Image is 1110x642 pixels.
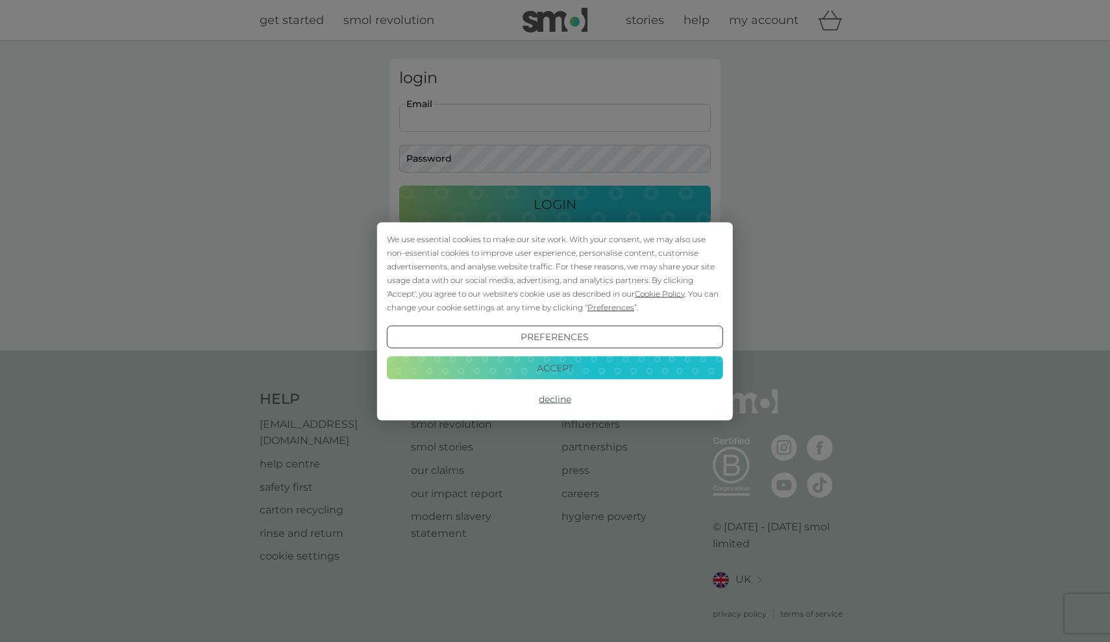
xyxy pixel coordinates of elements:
button: Accept [387,356,723,380]
button: Decline [387,388,723,411]
div: We use essential cookies to make our site work. With your consent, we may also use non-essential ... [387,232,723,314]
button: Preferences [387,325,723,349]
span: Cookie Policy [635,288,685,298]
span: Preferences [587,302,634,312]
div: Cookie Consent Prompt [377,222,733,420]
